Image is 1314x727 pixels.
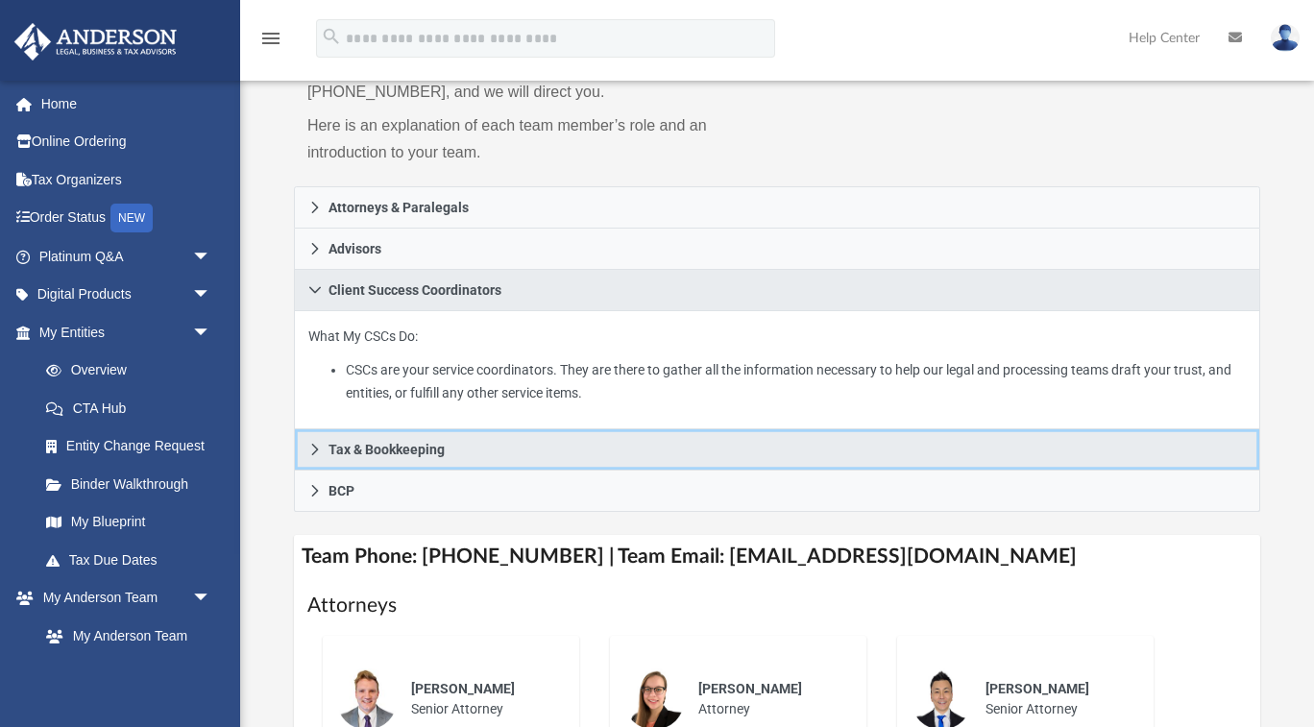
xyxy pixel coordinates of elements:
a: My Blueprint [27,503,231,542]
a: Order StatusNEW [13,199,240,238]
span: arrow_drop_down [192,313,231,352]
span: Advisors [328,242,381,255]
a: Platinum Q&Aarrow_drop_down [13,237,240,276]
i: search [321,26,342,47]
span: [PERSON_NAME] [985,681,1089,696]
h1: Attorneys [307,592,1247,619]
p: Here is an explanation of each team member’s role and an introduction to your team. [307,112,764,166]
img: Anderson Advisors Platinum Portal [9,23,182,61]
a: BCP [294,471,1260,512]
img: User Pic [1271,24,1300,52]
a: Binder Walkthrough [27,465,240,503]
span: Attorneys & Paralegals [328,201,469,214]
a: Tax & Bookkeeping [294,429,1260,471]
a: CTA Hub [27,389,240,427]
span: [PERSON_NAME] [411,681,515,696]
a: Advisors [294,229,1260,270]
span: BCP [328,484,354,497]
a: Home [13,85,240,123]
a: My Anderson Team [27,617,221,655]
a: Digital Productsarrow_drop_down [13,276,240,314]
span: Tax & Bookkeeping [328,443,445,456]
span: arrow_drop_down [192,579,231,618]
a: Anderson System [27,655,231,693]
a: menu [259,36,282,50]
a: My Anderson Teamarrow_drop_down [13,579,231,618]
a: Attorneys & Paralegals [294,186,1260,229]
span: [PERSON_NAME] [698,681,802,696]
a: My Entitiesarrow_drop_down [13,313,240,351]
p: What My CSCs Do: [308,325,1246,405]
a: Client Success Coordinators [294,270,1260,311]
span: arrow_drop_down [192,276,231,315]
h4: Team Phone: [PHONE_NUMBER] | Team Email: [EMAIL_ADDRESS][DOMAIN_NAME] [294,535,1260,578]
span: Client Success Coordinators [328,283,501,297]
a: Entity Change Request [27,427,240,466]
div: Client Success Coordinators [294,311,1260,430]
li: CSCs are your service coordinators. They are there to gather all the information necessary to hel... [346,358,1246,405]
a: Online Ordering [13,123,240,161]
a: Overview [27,351,240,390]
div: NEW [110,204,153,232]
span: arrow_drop_down [192,237,231,277]
a: Tax Organizers [13,160,240,199]
i: menu [259,27,282,50]
a: Tax Due Dates [27,541,240,579]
